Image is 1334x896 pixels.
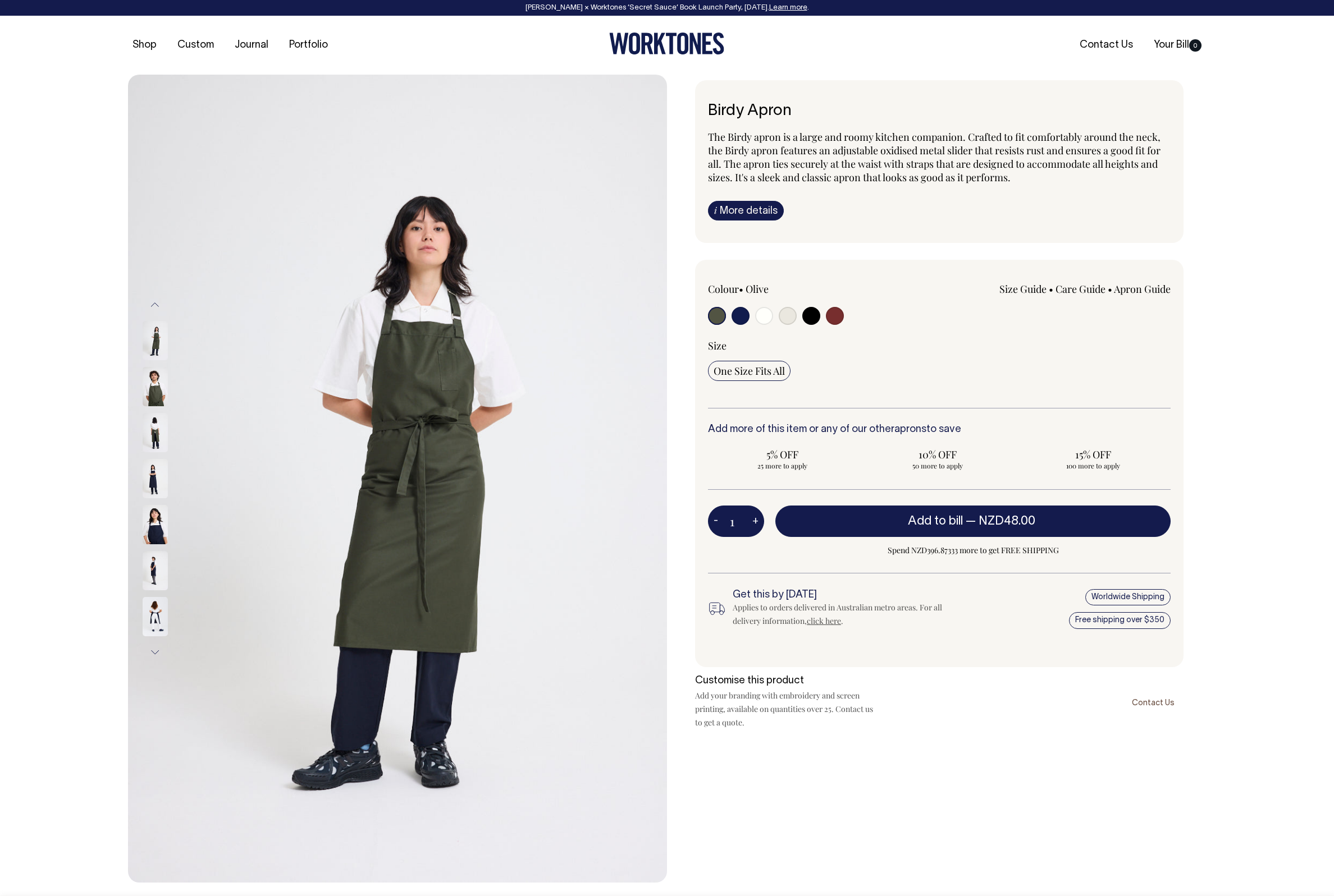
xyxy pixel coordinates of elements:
[147,640,163,665] button: Next
[1075,36,1137,54] a: Contact Us
[285,36,332,54] a: Portfolio
[714,364,785,378] span: One Size Fits All
[869,448,1007,461] span: 10% OFF
[143,551,168,590] img: dark-navy
[714,461,851,470] span: 25 more to apply
[173,36,218,54] a: Custom
[1189,39,1201,52] span: 0
[747,510,764,532] button: +
[708,282,893,296] div: Colour
[775,506,1171,537] button: Add to bill —NZD48.00
[708,103,1171,120] h1: Birdy Apron
[1024,448,1162,461] span: 15% OFF
[143,459,168,498] img: dark-navy
[708,361,791,381] input: One Size Fits All
[708,424,1171,435] h6: Add more of this item or any of our other to save
[695,689,875,729] p: Add your branding with embroidery and screen printing, available on quantities over 25. Contact u...
[708,201,784,220] a: iMore details
[1049,282,1053,296] span: •
[1149,36,1206,54] a: Your Bill0
[1056,282,1105,296] a: Care Guide
[708,444,857,474] input: 5% OFF 25 more to apply
[966,516,1038,527] span: —
[143,597,168,636] img: dark-navy
[733,601,961,628] div: Applies to orders delivered in Australian metro areas. For all delivery information, .
[894,425,926,434] a: aprons
[147,292,163,318] button: Previous
[1024,461,1162,470] span: 100 more to apply
[708,510,724,532] button: -
[1123,689,1184,715] a: Contact Us
[714,448,851,461] span: 5% OFF
[1108,282,1112,296] span: •
[864,444,1012,474] input: 10% OFF 50 more to apply
[999,282,1047,296] a: Size Guide
[775,544,1171,557] span: Spend NZD396.87333 more to get FREE SHIPPING
[1018,444,1167,474] input: 15% OFF 100 more to apply
[908,516,963,527] span: Add to bill
[739,282,743,296] span: •
[143,413,168,452] img: olive
[143,505,168,544] img: dark-navy
[733,590,961,601] h6: Get this by [DATE]
[708,130,1161,184] span: The Birdy apron is a large and roomy kitchen companion. Crafted to fit comfortably around the nec...
[708,339,1171,352] div: Size
[128,36,161,54] a: Shop
[714,204,717,216] span: i
[1114,282,1171,296] a: Apron Guide
[11,4,1323,12] div: [PERSON_NAME] × Worktones ‘Secret Sauce’ Book Launch Party, [DATE]. .
[230,36,273,54] a: Journal
[869,461,1007,470] span: 50 more to apply
[769,4,807,11] a: Learn more
[128,75,667,883] img: olive
[695,676,875,687] h6: Customise this product
[143,321,168,360] img: olive
[807,615,841,626] a: click here
[746,282,769,296] label: Olive
[143,367,168,406] img: olive
[979,516,1035,527] span: NZD48.00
